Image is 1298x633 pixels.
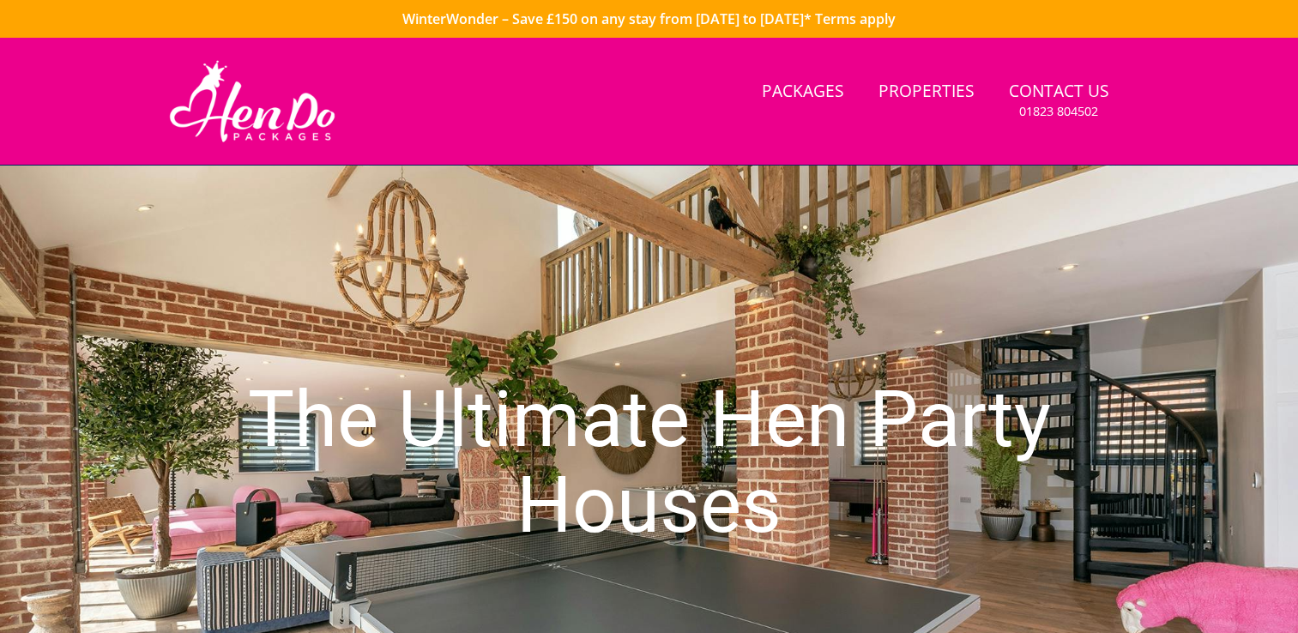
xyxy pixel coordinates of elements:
[162,58,343,144] img: Hen Do Packages
[755,73,851,112] a: Packages
[195,343,1103,583] h1: The Ultimate Hen Party Houses
[1002,73,1116,129] a: Contact Us01823 804502
[872,73,981,112] a: Properties
[1019,103,1098,120] small: 01823 804502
